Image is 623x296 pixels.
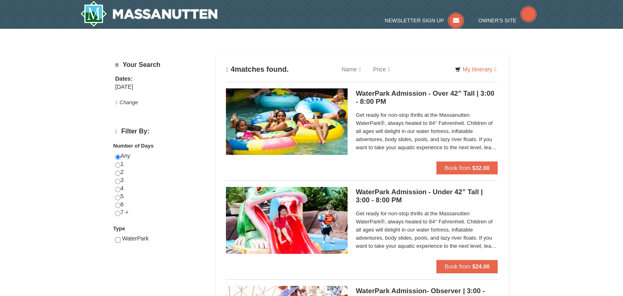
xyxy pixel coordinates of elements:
span: Book from [445,263,470,270]
button: Book from $32.00 [436,161,498,174]
h5: WaterPark Admission - Over 42” Tall | 3:00 - 8:00 PM [356,90,498,106]
strong: Dates: [115,75,133,82]
span: Get ready for non-stop thrills at the Massanutten WaterPark®, always heated to 84° Fahrenheit. Ch... [356,210,498,250]
a: Name [335,61,367,77]
span: WaterPark [122,235,149,242]
img: 6619917-1563-e84d971f.jpg [226,88,348,155]
span: Get ready for non-stop thrills at the Massanutten WaterPark®, always heated to 84° Fahrenheit. Ch... [356,111,498,152]
a: Massanutten Resort [80,1,217,27]
h5: Your Search [115,61,206,69]
strong: Number of Days [113,143,154,149]
div: Any 1 2 3 4 5 6 7 + [115,152,206,225]
button: Change [115,98,138,107]
h5: WaterPark Admission - Under 42” Tall | 3:00 - 8:00 PM [356,188,498,204]
span: Book from [445,165,470,171]
a: Price [367,61,396,77]
span: Newsletter Sign Up [385,17,444,24]
strong: Type [113,225,125,232]
img: Massanutten Resort Logo [80,1,217,27]
a: Newsletter Sign Up [385,17,464,24]
strong: $24.00 [472,263,490,270]
h4: Filter By: [115,128,206,135]
span: Owner's Site [479,17,517,24]
img: 6619917-1391-b04490f2.jpg [226,187,348,253]
button: Book from $24.00 [436,260,498,273]
div: [DATE] [115,83,206,91]
strong: $32.00 [472,165,490,171]
a: My Itinerary [450,63,502,75]
a: Owner's Site [479,17,537,24]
